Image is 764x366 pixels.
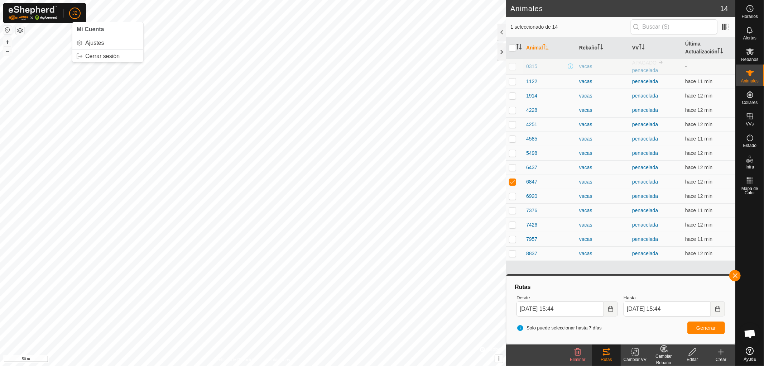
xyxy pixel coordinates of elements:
div: vacas [579,192,626,200]
a: penacelada [632,150,658,156]
a: penacelada [632,107,658,113]
button: Capas del Mapa [16,26,24,35]
span: Solo puede seleccionar hasta 7 días [516,324,602,332]
span: 14 [720,3,728,14]
span: 28 sept 2025, 15:33 [685,236,712,242]
button: i [495,355,503,363]
div: Crear [707,356,735,363]
a: Política de Privacidad [216,357,257,363]
span: Cerrar sesión [85,53,120,59]
span: 28 sept 2025, 15:32 [685,251,712,256]
p-sorticon: Activar para ordenar [543,45,549,51]
span: 7957 [526,236,537,243]
a: penacelada [632,179,658,185]
a: penacelada [632,67,658,73]
span: - [685,63,687,69]
span: 4585 [526,135,537,143]
span: Alertas [743,36,756,40]
div: Cambiar VV [621,356,649,363]
span: 28 sept 2025, 15:32 [685,122,712,127]
span: Ajustes [85,40,104,46]
span: Horarios [742,14,758,19]
a: Ayuda [736,344,764,364]
div: vacas [579,78,626,85]
span: Infra [745,165,754,169]
span: 6437 [526,164,537,171]
span: 7426 [526,221,537,229]
span: Eliminar [570,357,585,362]
span: 1 seleccionado de 14 [510,23,631,31]
span: Ayuda [744,357,756,361]
a: penacelada [632,222,658,228]
th: Rebaño [576,37,629,59]
a: Cerrar sesión [72,51,143,62]
div: vacas [579,135,626,143]
button: Choose Date [604,301,618,317]
th: Última Actualización [682,37,735,59]
span: 28 sept 2025, 15:32 [685,179,712,185]
div: vacas [579,92,626,100]
p-sorticon: Activar para ordenar [516,45,522,51]
label: Hasta [624,294,725,301]
button: Restablecer Mapa [3,26,12,34]
span: Generar [696,325,716,331]
a: Ajustes [72,37,143,49]
img: hasta [658,60,664,65]
button: Choose Date [711,301,725,317]
a: penacelada [632,79,658,84]
div: vacas [579,221,626,229]
label: Desde [516,294,618,301]
span: 28 sept 2025, 15:32 [685,165,712,170]
a: penacelada [632,122,658,127]
a: penacelada [632,251,658,256]
th: Animal [523,37,576,59]
a: Contáctenos [266,357,290,363]
span: Collares [742,100,758,105]
div: vacas [579,164,626,171]
span: 1122 [526,78,537,85]
th: VV [629,37,682,59]
span: 6847 [526,178,537,186]
div: vacas [579,63,626,70]
span: 7376 [526,207,537,214]
span: 28 sept 2025, 15:32 [685,93,712,99]
button: + [3,38,12,46]
button: – [3,47,12,56]
div: Chat abierto [739,323,761,344]
span: 28 sept 2025, 15:32 [685,222,712,228]
span: J2 [72,9,78,17]
span: i [498,356,500,362]
input: Buscar (S) [631,19,717,34]
h2: Animales [510,4,720,13]
a: penacelada [632,136,658,142]
p-sorticon: Activar para ordenar [597,45,603,51]
span: Estado [743,143,756,148]
a: penacelada [632,208,658,213]
span: 28 sept 2025, 15:32 [685,193,712,199]
div: Rutas [514,283,728,291]
span: APAGADO [632,60,657,66]
span: Mi Cuenta [77,26,104,32]
span: 28 sept 2025, 15:32 [685,107,712,113]
span: 1914 [526,92,537,100]
span: 28 sept 2025, 15:32 [685,150,712,156]
a: penacelada [632,93,658,99]
div: vacas [579,106,626,114]
span: 28 sept 2025, 15:33 [685,79,712,84]
div: vacas [579,178,626,186]
div: vacas [579,236,626,243]
a: penacelada [632,236,658,242]
span: 6920 [526,192,537,200]
div: Rutas [592,356,621,363]
span: Animales [741,79,759,83]
div: vacas [579,207,626,214]
div: Cambiar Rebaño [649,353,678,366]
span: 28 sept 2025, 15:33 [685,136,712,142]
button: Generar [687,322,725,334]
span: Rebaños [741,57,758,62]
a: penacelada [632,193,658,199]
div: vacas [579,250,626,257]
div: Editar [678,356,707,363]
